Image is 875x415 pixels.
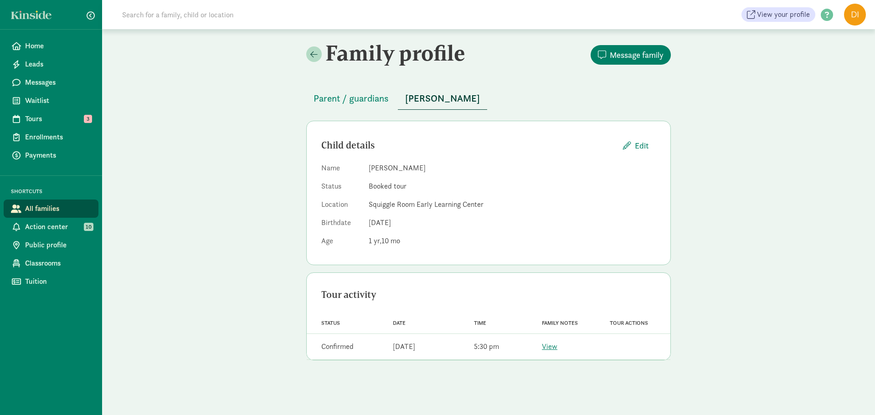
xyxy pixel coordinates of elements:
a: Tuition [4,272,98,291]
span: Action center [25,221,91,232]
span: Leads [25,59,91,70]
a: Waitlist [4,92,98,110]
dt: Name [321,163,361,177]
span: Family notes [542,320,578,326]
span: Enrollments [25,132,91,143]
span: Parent / guardians [314,91,389,106]
span: 10 [84,223,93,231]
a: View [542,342,557,351]
a: Action center 10 [4,218,98,236]
a: Parent / guardians [306,93,396,104]
a: View your profile [741,7,815,22]
span: Messages [25,77,91,88]
span: Status [321,320,340,326]
div: [DATE] [393,341,415,352]
a: Payments [4,146,98,164]
dt: Age [321,236,361,250]
span: Tour actions [610,320,648,326]
span: Time [474,320,486,326]
span: [PERSON_NAME] [405,91,480,106]
a: All families [4,200,98,218]
button: [PERSON_NAME] [398,87,487,110]
span: Tuition [25,276,91,287]
span: Edit [635,139,649,152]
dt: Location [321,199,361,214]
a: [PERSON_NAME] [398,93,487,104]
span: All families [25,203,91,214]
div: 5:30 pm [474,341,499,352]
span: Message family [610,49,664,61]
dt: Status [321,181,361,195]
span: [DATE] [369,218,391,227]
dd: Booked tour [369,181,656,192]
span: Date [393,320,406,326]
span: Classrooms [25,258,91,269]
div: Confirmed [321,341,354,352]
span: Tours [25,113,91,124]
span: 10 [381,236,400,246]
button: Message family [591,45,671,65]
span: Home [25,41,91,51]
a: Leads [4,55,98,73]
span: View your profile [757,9,810,20]
a: Public profile [4,236,98,254]
span: Payments [25,150,91,161]
span: Waitlist [25,95,91,106]
iframe: Chat Widget [829,371,875,415]
span: 1 [369,236,381,246]
a: Tours 3 [4,110,98,128]
button: Parent / guardians [306,87,396,109]
div: Child details [321,138,616,153]
dd: [PERSON_NAME] [369,163,656,174]
h2: Family profile [306,40,487,66]
a: Enrollments [4,128,98,146]
a: Classrooms [4,254,98,272]
button: Edit [616,136,656,155]
a: Home [4,37,98,55]
input: Search for a family, child or location [117,5,372,24]
a: Messages [4,73,98,92]
span: Public profile [25,240,91,251]
dd: Squiggle Room Early Learning Center [369,199,656,210]
dt: Birthdate [321,217,361,232]
div: Tour activity [321,287,656,302]
span: 3 [84,115,92,123]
